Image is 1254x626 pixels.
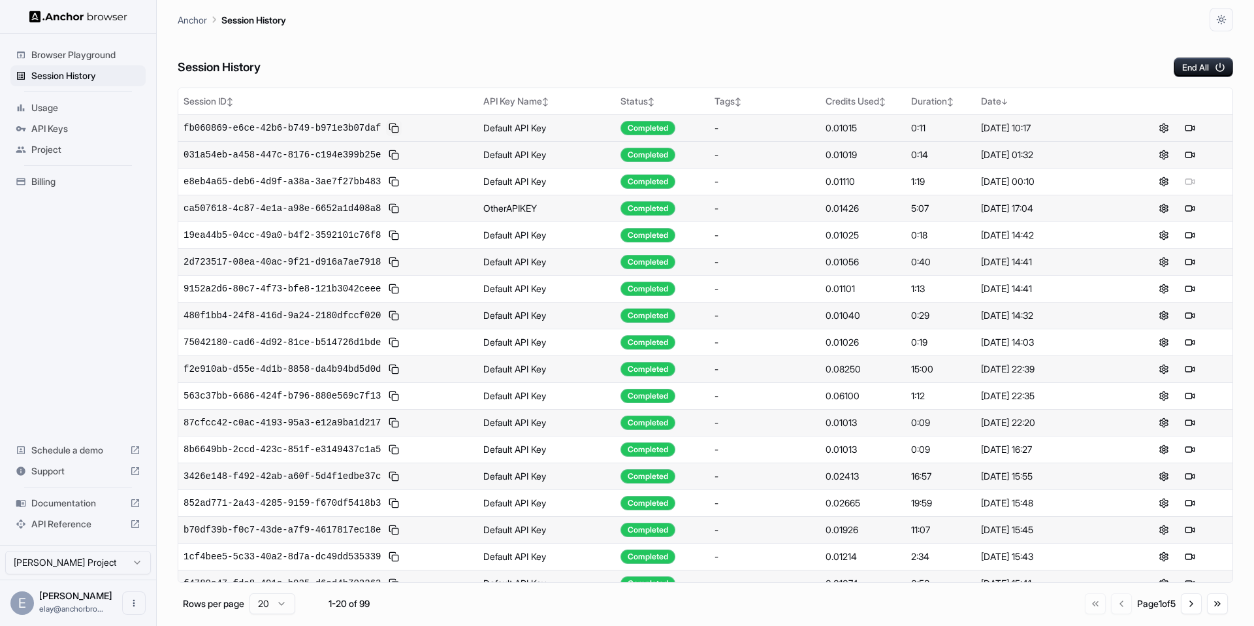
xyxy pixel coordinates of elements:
div: [DATE] 14:32 [981,309,1116,322]
div: Completed [620,416,675,430]
td: Default API Key [478,275,615,302]
div: [DATE] 22:20 [981,416,1116,429]
span: ↕ [735,97,741,107]
div: 0:11 [911,122,970,135]
div: 11:07 [911,523,970,536]
div: 0.02413 [826,470,901,483]
div: 0:18 [911,229,970,242]
div: Completed [620,121,675,135]
span: Browser Playground [31,48,140,61]
div: 1:12 [911,389,970,403]
div: 0.01025 [826,229,901,242]
div: 2:34 [911,550,970,563]
span: Elay Gelbart [39,590,112,601]
div: [DATE] 14:41 [981,255,1116,269]
div: - [715,470,815,483]
span: API Keys [31,122,140,135]
span: fb060869-e6ce-42b6-b749-b971e3b07daf [184,122,381,135]
div: 0.01013 [826,416,901,429]
span: ↕ [227,97,233,107]
div: Completed [620,576,675,591]
div: API Keys [10,118,146,139]
div: [DATE] 15:55 [981,470,1116,483]
div: 0.01040 [826,309,901,322]
div: - [715,309,815,322]
div: 0.01013 [826,443,901,456]
span: ↕ [879,97,886,107]
span: Usage [31,101,140,114]
div: [DATE] 15:43 [981,550,1116,563]
td: Default API Key [478,570,615,597]
div: 0.01026 [826,336,901,349]
div: [DATE] 14:03 [981,336,1116,349]
td: Default API Key [478,516,615,543]
div: Tags [715,95,815,108]
button: Open menu [122,591,146,615]
td: Default API Key [478,489,615,516]
td: Default API Key [478,248,615,275]
div: [DATE] 14:41 [981,282,1116,295]
td: Default API Key [478,222,615,248]
div: [DATE] 15:45 [981,523,1116,536]
span: e8eb4a65-deb6-4d9f-a38a-3ae7f27bb483 [184,175,381,188]
span: Support [31,465,125,478]
div: - [715,550,815,563]
img: Anchor Logo [29,10,127,23]
div: [DATE] 22:35 [981,389,1116,403]
div: 0.01110 [826,175,901,188]
div: Completed [620,228,675,242]
div: 0.01015 [826,122,901,135]
div: [DATE] 00:10 [981,175,1116,188]
div: Completed [620,389,675,403]
div: 1:19 [911,175,970,188]
div: Completed [620,308,675,323]
div: API Key Name [483,95,610,108]
div: 0.01019 [826,148,901,161]
p: Session History [221,13,286,27]
span: 852ad771-2a43-4285-9159-f670df5418b3 [184,497,381,510]
span: 480f1bb4-24f8-416d-9a24-2180dfccf020 [184,309,381,322]
div: Documentation [10,493,146,514]
div: Session ID [184,95,473,108]
div: [DATE] 22:39 [981,363,1116,376]
span: Schedule a demo [31,444,125,457]
div: 5:07 [911,202,970,215]
div: 0:29 [911,309,970,322]
div: Completed [620,282,675,296]
div: Completed [620,255,675,269]
div: - [715,255,815,269]
div: [DATE] 01:32 [981,148,1116,161]
span: ↕ [947,97,954,107]
div: Completed [620,362,675,376]
p: Rows per page [183,597,244,610]
div: Status [620,95,704,108]
div: API Reference [10,514,146,535]
td: Default API Key [478,382,615,409]
span: 8b6649bb-2ccd-423c-851f-e3149437c1a5 [184,443,381,456]
span: elay@anchorbrowser.io [39,604,103,614]
span: ↓ [1001,97,1008,107]
span: b70df39b-f0c7-43de-a7f9-4617817ec18e [184,523,381,536]
div: E [10,591,34,615]
div: 1:13 [911,282,970,295]
div: 0.08250 [826,363,901,376]
div: Project [10,139,146,160]
div: - [715,175,815,188]
span: Documentation [31,497,125,510]
div: - [715,389,815,403]
span: 87cfcc42-c0ac-4193-95a3-e12a9ba1d217 [184,416,381,429]
div: Completed [620,550,675,564]
div: 0.01214 [826,550,901,563]
p: Anchor [178,13,207,27]
div: Completed [620,201,675,216]
span: 75042180-cad6-4d92-81ce-b514726d1bde [184,336,381,349]
div: Billing [10,171,146,192]
span: f2e910ab-d55e-4d1b-8858-da4b94bd5d0d [184,363,381,376]
div: Completed [620,469,675,484]
span: 031a54eb-a458-447c-8176-c194e399b25e [184,148,381,161]
div: 0:40 [911,255,970,269]
div: 0:09 [911,443,970,456]
div: Session History [10,65,146,86]
h6: Session History [178,58,261,77]
td: Default API Key [478,141,615,168]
